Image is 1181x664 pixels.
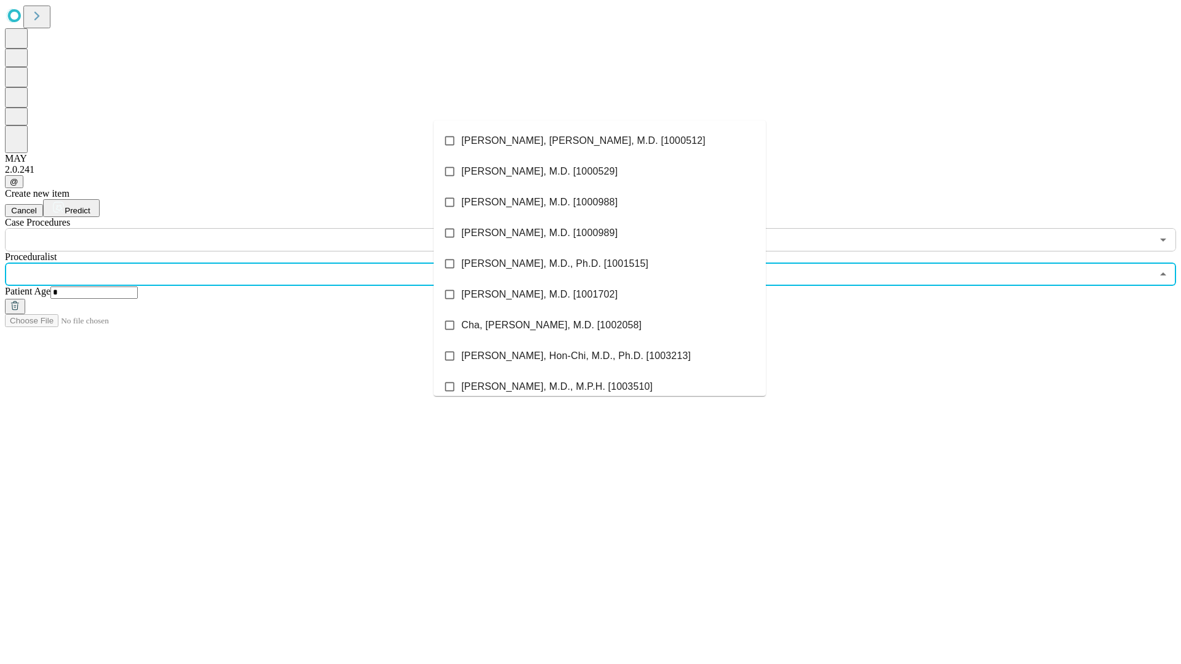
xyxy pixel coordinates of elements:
[5,251,57,262] span: Proceduralist
[461,287,618,302] span: [PERSON_NAME], M.D. [1001702]
[1155,231,1172,248] button: Open
[1155,266,1172,283] button: Close
[5,153,1176,164] div: MAY
[5,164,1176,175] div: 2.0.241
[461,195,618,210] span: [PERSON_NAME], M.D. [1000988]
[65,206,90,215] span: Predict
[5,204,43,217] button: Cancel
[43,199,100,217] button: Predict
[461,318,642,333] span: Cha, [PERSON_NAME], M.D. [1002058]
[11,206,37,215] span: Cancel
[5,217,70,227] span: Scheduled Procedure
[461,226,618,240] span: [PERSON_NAME], M.D. [1000989]
[5,286,50,296] span: Patient Age
[461,164,618,179] span: [PERSON_NAME], M.D. [1000529]
[5,188,70,199] span: Create new item
[461,349,691,363] span: [PERSON_NAME], Hon-Chi, M.D., Ph.D. [1003213]
[461,379,653,394] span: [PERSON_NAME], M.D., M.P.H. [1003510]
[10,177,18,186] span: @
[461,256,648,271] span: [PERSON_NAME], M.D., Ph.D. [1001515]
[461,133,706,148] span: [PERSON_NAME], [PERSON_NAME], M.D. [1000512]
[5,175,23,188] button: @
